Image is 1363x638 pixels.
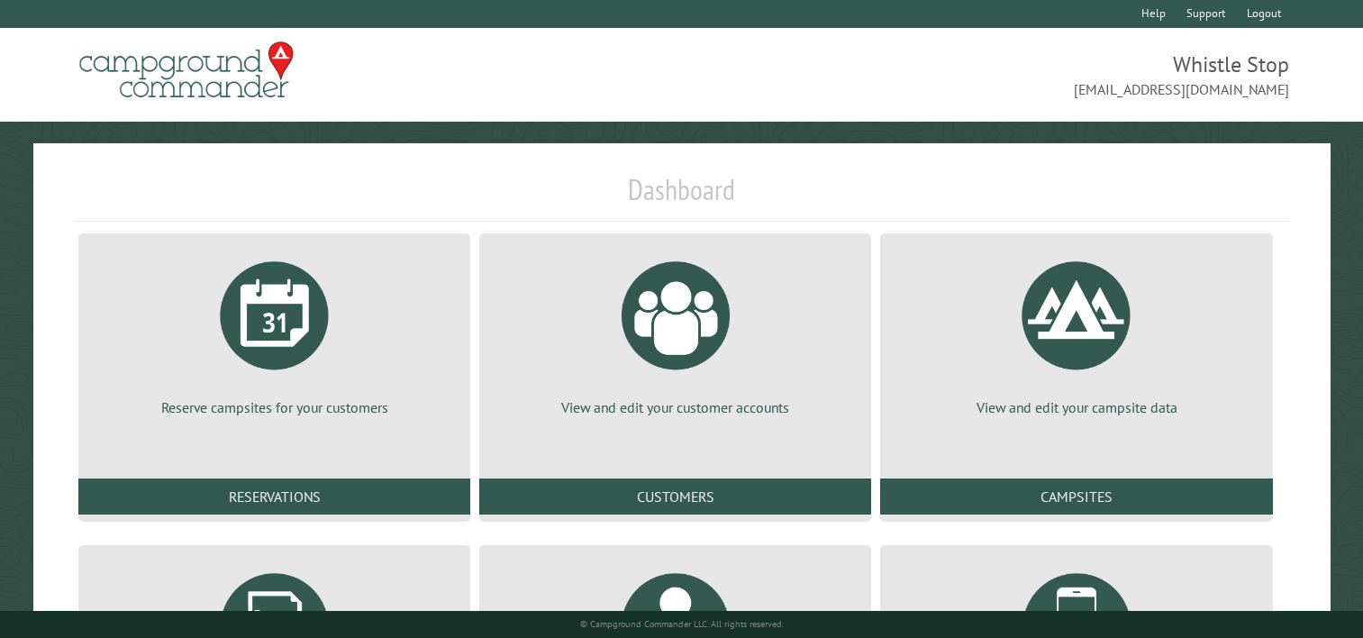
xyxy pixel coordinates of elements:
a: Reservations [78,478,470,515]
h1: Dashboard [74,172,1289,222]
p: View and edit your customer accounts [501,397,850,417]
p: View and edit your campsite data [902,397,1250,417]
a: Customers [479,478,871,515]
a: Reserve campsites for your customers [100,248,449,417]
span: Whistle Stop [EMAIL_ADDRESS][DOMAIN_NAME] [682,50,1290,100]
a: View and edit your campsite data [902,248,1250,417]
p: Reserve campsites for your customers [100,397,449,417]
a: Campsites [880,478,1272,515]
img: Campground Commander [74,35,299,105]
small: © Campground Commander LLC. All rights reserved. [580,618,784,630]
a: View and edit your customer accounts [501,248,850,417]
